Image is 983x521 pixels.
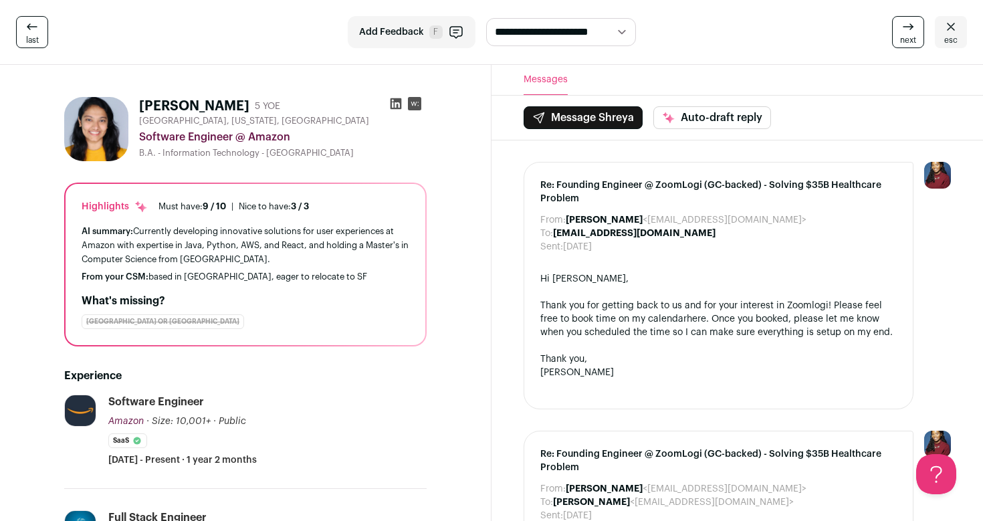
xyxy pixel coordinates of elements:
[540,227,553,240] dt: To:
[82,224,409,266] div: Currently developing innovative solutions for user experiences at Amazon with expertise in Java, ...
[540,240,563,253] dt: Sent:
[540,366,897,379] div: [PERSON_NAME]
[553,229,716,238] b: [EMAIL_ADDRESS][DOMAIN_NAME]
[213,415,216,428] span: ·
[291,202,309,211] span: 3 / 3
[26,35,39,45] span: last
[540,352,897,366] div: Thank you,
[359,25,424,39] span: Add Feedback
[935,16,967,48] a: esc
[108,417,144,426] span: Amazon
[64,97,128,161] img: 6f0e7da840f16d318ceaccb668087cdc6a7538d4831802f6a7b6c0967e2793fd.jpg
[255,100,280,113] div: 5 YOE
[524,65,568,95] button: Messages
[139,129,427,145] div: Software Engineer @ Amazon
[82,227,133,235] span: AI summary:
[64,368,427,384] h2: Experience
[540,496,553,509] dt: To:
[892,16,924,48] a: next
[108,453,257,467] span: [DATE] - Present · 1 year 2 months
[82,314,244,329] div: [GEOGRAPHIC_DATA] or [GEOGRAPHIC_DATA]
[16,16,48,48] a: last
[540,447,897,474] span: Re: Founding Engineer @ ZoomLogi (GC-backed) - Solving $35B Healthcare Problem
[540,272,897,286] div: Hi [PERSON_NAME],
[82,272,148,281] span: From your CSM:
[203,202,226,211] span: 9 / 10
[553,498,630,507] b: [PERSON_NAME]
[924,162,951,189] img: 10010497-medium_jpg
[540,482,566,496] dt: From:
[924,431,951,457] img: 10010497-medium_jpg
[566,213,806,227] dd: <[EMAIL_ADDRESS][DOMAIN_NAME]>
[687,314,706,324] a: here
[108,395,204,409] div: Software Engineer
[146,417,211,426] span: · Size: 10,001+
[944,35,958,45] span: esc
[108,433,147,448] li: SaaS
[540,299,897,339] div: Thank you for getting back to us and for your interest in Zoomlogi! Please feel free to book time...
[139,116,369,126] span: [GEOGRAPHIC_DATA], [US_STATE], [GEOGRAPHIC_DATA]
[82,272,409,282] div: based in [GEOGRAPHIC_DATA], eager to relocate to SF
[566,484,643,494] b: [PERSON_NAME]
[566,215,643,225] b: [PERSON_NAME]
[563,240,592,253] dd: [DATE]
[139,148,427,159] div: B.A. - Information Technology - [GEOGRAPHIC_DATA]
[540,213,566,227] dt: From:
[553,496,794,509] dd: <[EMAIL_ADDRESS][DOMAIN_NAME]>
[239,201,309,212] div: Nice to have:
[82,293,409,309] h2: What's missing?
[429,25,443,39] span: F
[524,106,643,129] button: Message Shreya
[158,201,309,212] ul: |
[540,179,897,205] span: Re: Founding Engineer @ ZoomLogi (GC-backed) - Solving $35B Healthcare Problem
[65,395,96,426] img: e36df5e125c6fb2c61edd5a0d3955424ed50ce57e60c515fc8d516ef803e31c7.jpg
[566,482,806,496] dd: <[EMAIL_ADDRESS][DOMAIN_NAME]>
[139,97,249,116] h1: [PERSON_NAME]
[900,35,916,45] span: next
[219,417,246,426] span: Public
[653,106,771,129] button: Auto-draft reply
[916,454,956,494] iframe: Help Scout Beacon - Open
[82,200,148,213] div: Highlights
[348,16,475,48] button: Add Feedback F
[158,201,226,212] div: Must have:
